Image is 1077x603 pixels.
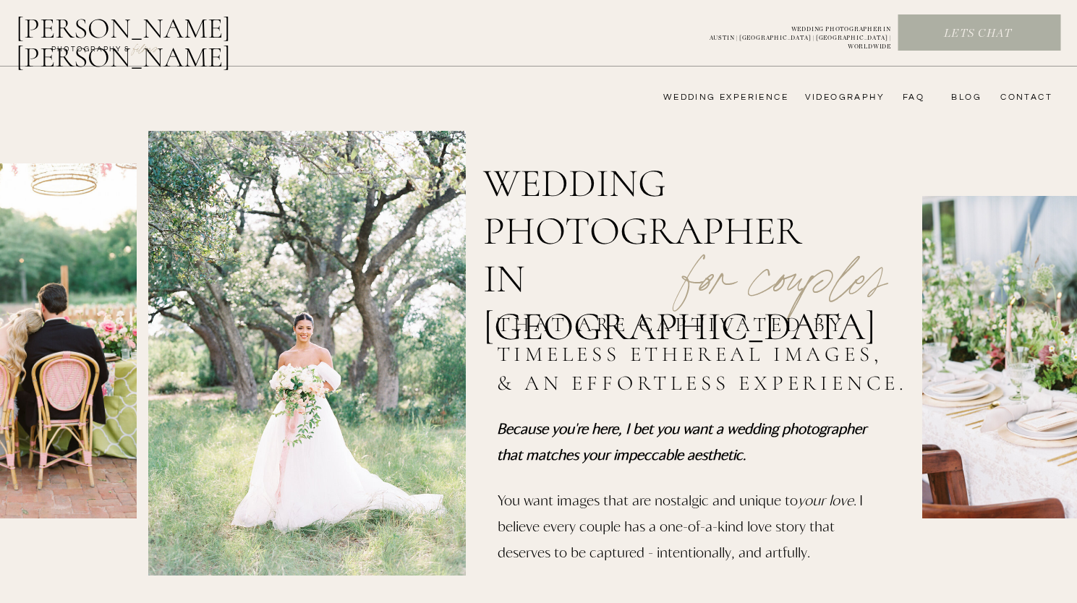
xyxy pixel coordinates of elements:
[798,491,853,508] i: your love
[497,310,915,402] h2: that are captivated by timeless ethereal images, & an effortless experience.
[16,14,306,48] a: [PERSON_NAME] [PERSON_NAME]
[43,44,138,61] a: photography &
[946,92,982,103] a: bLog
[898,26,1057,42] a: Lets chat
[119,39,172,56] a: FILMs
[497,419,867,463] i: Because you're here, I bet you want a wedding photographer that matches your impeccable aesthetic.
[996,92,1052,103] a: CONTACT
[895,92,924,103] a: FAQ
[498,487,865,577] p: You want images that are nostalgic and unique to . I believe every couple has a one-of-a-kind lov...
[686,25,891,41] p: WEDDING PHOTOGRAPHER IN AUSTIN | [GEOGRAPHIC_DATA] | [GEOGRAPHIC_DATA] | WORLDWIDE
[801,92,885,103] a: videography
[483,160,850,268] h1: wedding photographer in [GEOGRAPHIC_DATA]
[643,92,788,103] a: wedding experience
[647,207,921,299] p: for couples
[686,25,891,41] a: WEDDING PHOTOGRAPHER INAUSTIN | [GEOGRAPHIC_DATA] | [GEOGRAPHIC_DATA] | WORLDWIDE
